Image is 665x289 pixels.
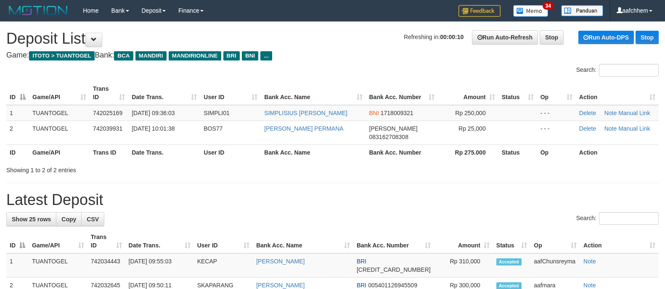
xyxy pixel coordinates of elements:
th: Status: activate to sort column ascending [493,229,530,253]
a: Stop [540,30,564,45]
span: 742025169 [93,110,122,116]
td: [DATE] 09:55:03 [125,253,194,278]
span: BRI [357,282,366,289]
a: [PERSON_NAME] PERMANA [264,125,343,132]
th: ID [6,144,29,160]
th: Action: activate to sort column ascending [580,229,659,253]
th: Rp 275.000 [438,144,498,160]
span: Show 25 rows [12,216,51,223]
th: User ID: activate to sort column ascending [200,81,261,105]
th: User ID: activate to sort column ascending [194,229,253,253]
span: BNI [369,110,379,116]
th: Trans ID: activate to sort column ascending [90,81,128,105]
a: Note [583,258,596,265]
label: Search: [576,64,659,76]
a: Manual Link [618,125,650,132]
th: Action: activate to sort column ascending [576,81,659,105]
a: Note [583,282,596,289]
input: Search: [599,64,659,76]
img: Button%20Memo.svg [513,5,548,17]
span: Refreshing in: [404,34,464,40]
span: Rp 25,000 [458,125,486,132]
td: TUANTOGEL [29,121,90,144]
th: Amount: activate to sort column ascending [438,81,498,105]
span: Copy 005401126945509 to clipboard [368,282,417,289]
span: Copy 1718009321 to clipboard [381,110,413,116]
th: ID: activate to sort column descending [6,229,29,253]
a: [PERSON_NAME] [256,282,305,289]
td: 2 [6,121,29,144]
h4: Game: Bank: [6,51,659,60]
th: Bank Acc. Name: activate to sort column ascending [261,81,366,105]
td: Rp 310,000 [434,253,493,278]
th: Status: activate to sort column ascending [498,81,537,105]
span: Rp 250,000 [455,110,485,116]
img: panduan.png [561,5,603,16]
span: BRI [357,258,366,265]
th: Bank Acc. Name [261,144,366,160]
td: TUANTOGEL [29,105,90,121]
div: Showing 1 to 2 of 2 entries [6,163,271,174]
span: BOS77 [204,125,223,132]
th: Bank Acc. Name: activate to sort column ascending [253,229,353,253]
td: 1 [6,105,29,121]
th: Date Trans.: activate to sort column ascending [125,229,194,253]
th: Trans ID [90,144,128,160]
h1: Latest Deposit [6,192,659,208]
th: Date Trans. [128,144,200,160]
span: [DATE] 09:36:03 [132,110,175,116]
th: Date Trans.: activate to sort column ascending [128,81,200,105]
th: Bank Acc. Number [366,144,438,160]
strong: 00:00:10 [440,34,464,40]
th: Amount: activate to sort column ascending [434,229,493,253]
th: Game/API: activate to sort column ascending [29,81,90,105]
th: Op: activate to sort column ascending [530,229,580,253]
h1: Deposit List [6,30,659,47]
a: Show 25 rows [6,212,56,226]
td: - - - [537,121,576,144]
th: Action [576,144,659,160]
label: Search: [576,212,659,225]
span: BRI [223,51,240,60]
span: 34 [543,2,554,10]
th: Bank Acc. Number: activate to sort column ascending [366,81,438,105]
span: CSV [87,216,99,223]
th: Game/API [29,144,90,160]
th: Status [498,144,537,160]
a: Manual Link [618,110,650,116]
a: Delete [579,110,596,116]
a: Note [604,125,617,132]
span: 742039931 [93,125,122,132]
th: Op: activate to sort column ascending [537,81,576,105]
a: Run Auto-Refresh [472,30,538,45]
span: Copy 083162708308 to clipboard [369,134,408,140]
span: BNI [242,51,258,60]
a: Copy [56,212,82,226]
a: CSV [81,212,104,226]
span: SIMPLI01 [204,110,229,116]
a: SIMPLISIUS [PERSON_NAME] [264,110,347,116]
span: ITOTO > TUANTOGEL [29,51,95,60]
a: [PERSON_NAME] [256,258,305,265]
td: aafChunsreyma [530,253,580,278]
span: MANDIRI [135,51,167,60]
span: Copy [61,216,76,223]
td: - - - [537,105,576,121]
a: Stop [636,31,659,44]
span: Copy 341001029689532 to clipboard [357,266,431,273]
th: Game/API: activate to sort column ascending [29,229,87,253]
input: Search: [599,212,659,225]
a: Run Auto-DPS [578,31,634,44]
img: Feedback.jpg [458,5,501,17]
span: MANDIRIONLINE [169,51,221,60]
th: ID: activate to sort column descending [6,81,29,105]
span: ... [260,51,272,60]
a: Delete [579,125,596,132]
img: MOTION_logo.png [6,4,70,17]
th: Bank Acc. Number: activate to sort column ascending [353,229,434,253]
a: Note [604,110,617,116]
th: Op [537,144,576,160]
td: 742034443 [87,253,125,278]
td: TUANTOGEL [29,253,87,278]
span: BCA [114,51,133,60]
